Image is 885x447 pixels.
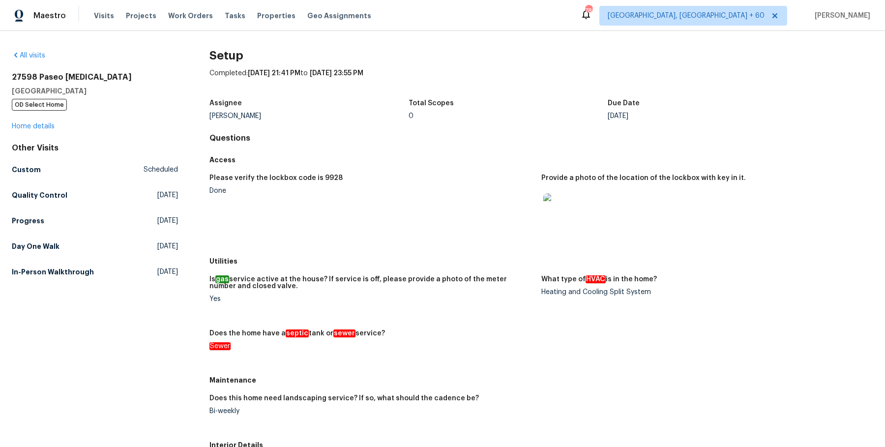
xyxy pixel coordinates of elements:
[144,165,178,175] span: Scheduled
[608,113,807,119] div: [DATE]
[209,51,873,60] h2: Setup
[209,187,533,194] div: Done
[585,6,592,16] div: 788
[12,52,45,59] a: All visits
[209,375,873,385] h5: Maintenance
[409,100,454,107] h5: Total Scopes
[33,11,66,21] span: Maestro
[209,68,873,94] div: Completed: to
[209,256,873,266] h5: Utilities
[12,72,178,82] h2: 27598 Paseo [MEDICAL_DATA]
[157,190,178,200] span: [DATE]
[157,241,178,251] span: [DATE]
[209,155,873,165] h5: Access
[310,70,363,77] span: [DATE] 23:55 PM
[541,276,657,283] h5: What type of is in the home?
[215,275,229,283] em: gas
[209,133,873,143] h4: Questions
[12,212,178,230] a: Progress[DATE]
[12,86,178,96] h5: [GEOGRAPHIC_DATA]
[126,11,156,21] span: Projects
[409,113,608,119] div: 0
[209,296,533,302] div: Yes
[168,11,213,21] span: Work Orders
[12,190,67,200] h5: Quality Control
[225,12,245,19] span: Tasks
[157,267,178,277] span: [DATE]
[811,11,870,21] span: [PERSON_NAME]
[307,11,371,21] span: Geo Assignments
[12,99,67,111] span: OD Select Home
[12,241,59,251] h5: Day One Walk
[12,216,44,226] h5: Progress
[12,165,41,175] h5: Custom
[248,70,300,77] span: [DATE] 21:41 PM
[12,186,178,204] a: Quality Control[DATE]
[586,275,606,283] em: HVAC
[286,329,309,337] em: septic
[257,11,295,21] span: Properties
[209,395,479,402] h5: Does this home need landscaping service? If so, what should the cadence be?
[209,175,343,181] h5: Please verify the lockbox code is 9928
[157,216,178,226] span: [DATE]
[12,238,178,255] a: Day One Walk[DATE]
[608,11,765,21] span: [GEOGRAPHIC_DATA], [GEOGRAPHIC_DATA] + 60
[12,161,178,179] a: CustomScheduled
[12,123,55,130] a: Home details
[94,11,114,21] span: Visits
[209,342,231,350] em: Sewer
[12,263,178,281] a: In-Person Walkthrough[DATE]
[333,329,355,337] em: sewer
[608,100,640,107] h5: Due Date
[209,276,533,290] h5: Is service active at the house? If service is off, please provide a photo of the meter number and...
[209,100,242,107] h5: Assignee
[209,408,533,415] div: Bi-weekly
[541,175,746,181] h5: Provide a photo of the location of the lockbox with key in it.
[209,330,385,337] h5: Does the home have a tank or service?
[541,289,865,296] div: Heating and Cooling Split System
[209,113,409,119] div: [PERSON_NAME]
[12,143,178,153] div: Other Visits
[12,267,94,277] h5: In-Person Walkthrough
